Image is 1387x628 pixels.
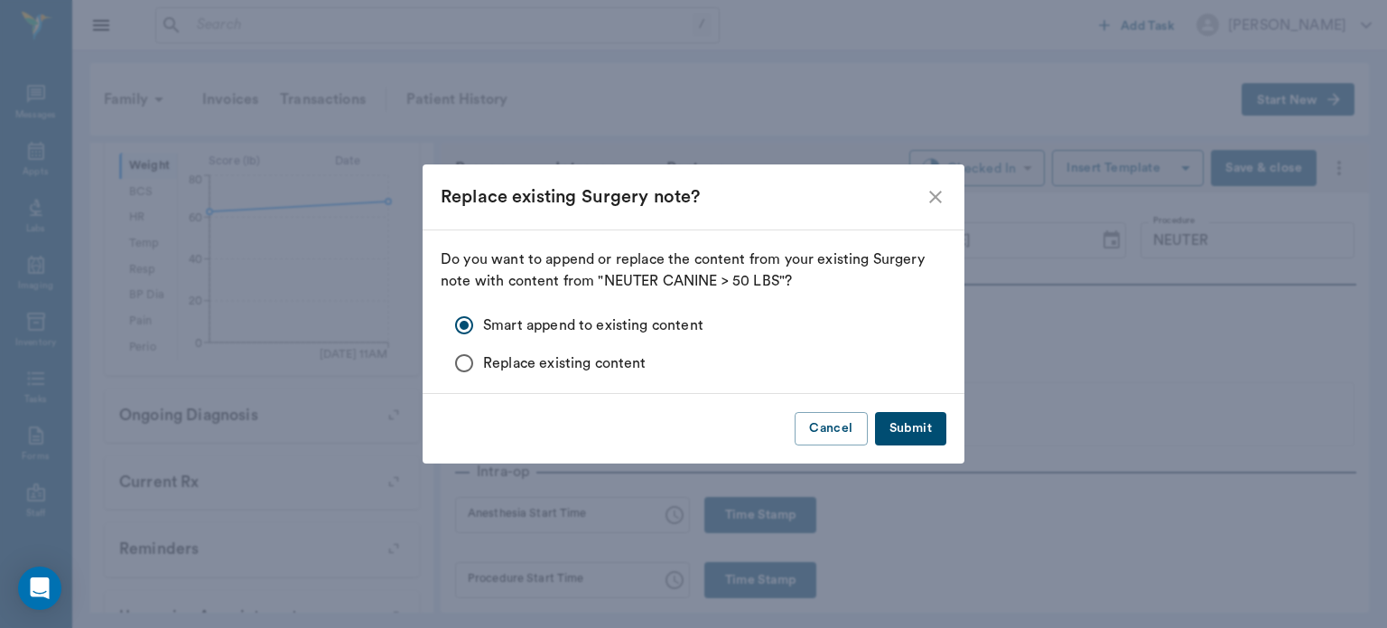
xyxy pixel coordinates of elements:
span: Replace existing content [483,352,647,374]
div: Open Intercom Messenger [18,567,61,610]
button: close [925,186,946,208]
span: Smart append to existing content [483,314,703,336]
button: Submit [875,412,946,445]
button: Cancel [795,412,867,445]
div: Replace existing Surgery note? [441,183,925,211]
div: Do you want to append or replace the content from your existing Surgery note with content from "N... [441,248,946,382]
div: option [455,306,946,382]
